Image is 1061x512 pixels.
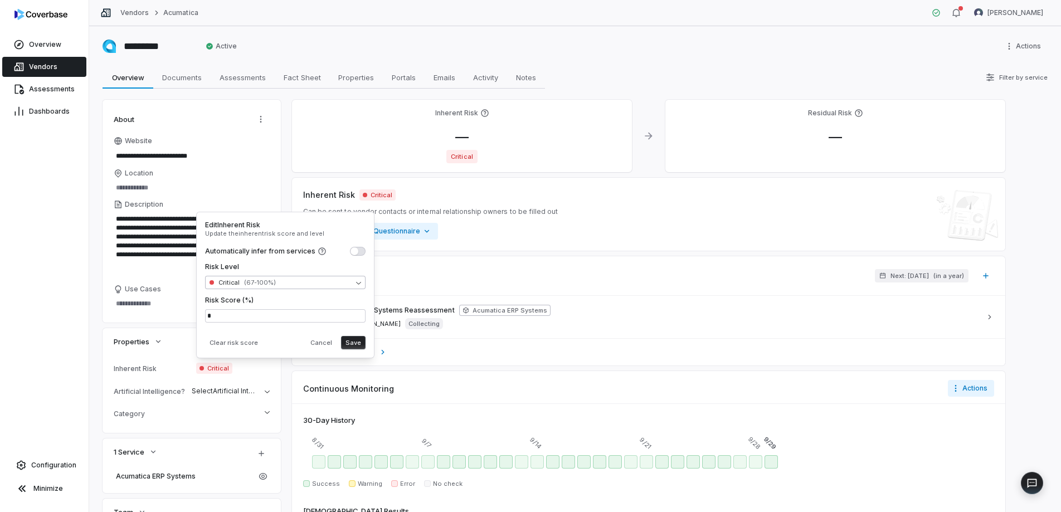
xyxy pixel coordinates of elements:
[114,114,134,124] span: About
[733,455,747,469] div: Sep 27 - Success
[530,455,544,469] div: Sep 14 - Success
[205,247,315,256] label: Automatically infer from services
[637,436,653,451] span: 9/21
[205,336,262,349] button: Clear risk score
[114,296,270,311] textarea: Use Cases
[387,70,420,85] span: Portals
[349,320,401,328] span: [PERSON_NAME]
[125,200,163,209] span: Description
[4,455,84,475] a: Configuration
[303,189,355,201] span: Inherent Risk
[890,272,929,280] span: Next: [DATE]
[125,285,161,294] span: Use Cases
[14,9,67,20] img: logo-D7KZi-bG.svg
[982,67,1051,87] button: Filter by service
[279,70,325,85] span: Fact Sheet
[205,296,366,305] label: Risk Score (%)
[546,455,559,469] div: Sep 15 - Success
[515,455,528,469] div: Sep 13 - Success
[110,331,166,352] button: Properties
[163,8,198,17] a: Acumatica
[341,336,366,349] button: Save
[987,8,1043,17] span: [PERSON_NAME]
[875,269,968,282] button: Next: [DATE](in a year)
[2,35,86,55] a: Overview
[687,455,700,469] div: Sep 24 - Success
[158,70,206,85] span: Documents
[114,337,149,347] span: Properties
[446,129,478,145] span: —
[562,455,575,469] div: Sep 16 - Success
[593,455,606,469] div: Sep 18 - Success
[114,447,144,457] span: 1 Service
[577,455,591,469] div: Sep 17 - Success
[303,415,355,426] div: 30 -Day History
[312,455,325,469] div: Aug 31 - Success
[655,455,669,469] div: Sep 22 - Success
[761,435,778,451] span: 9/29
[408,319,440,328] p: Collecting
[29,62,57,71] span: Vendors
[499,455,513,469] div: Sep 12 - Success
[609,455,622,469] div: Sep 19 - Success
[974,8,983,17] img: Mike Phillips avatar
[390,455,403,469] div: Sep 5 - Success
[528,435,544,451] span: 9/14
[746,435,762,451] span: 9/28
[114,364,192,373] div: Inherent Risk
[114,409,187,418] div: Category
[303,383,394,394] span: Continuous Monitoring
[671,455,684,469] div: Sep 23 - Success
[406,455,419,469] div: Sep 6 - Success
[252,111,270,128] button: Actions
[749,455,762,469] div: Yesterday - Success
[205,221,366,230] h4: Edit Inherent Risk
[374,455,388,469] div: Sep 4 - Success
[114,148,251,164] input: Website
[29,107,70,116] span: Dashboards
[459,305,551,316] span: Acumatica ERP Systems
[640,455,653,469] div: Sep 21 - Success
[33,484,63,493] span: Minimize
[400,480,415,488] span: Error
[114,469,254,484] a: Acumatica ERP Systems
[421,455,435,469] div: Sep 7 - Success
[359,455,372,469] div: Sep 3 - Success
[468,455,481,469] div: Sep 10 - Success
[29,85,75,94] span: Assessments
[120,8,149,17] a: Vendors
[433,480,463,488] span: No check
[359,189,396,201] span: Critical
[303,306,455,315] span: 2025 Acumatica ERP Systems Reassessment
[469,70,503,85] span: Activity
[4,477,84,500] button: Minimize
[292,296,1005,338] a: 2025 Acumatica ERP Systems ReassessmentAcumatica ERP SystemsCreated by Mike Phillips avatar[PERSO...
[125,169,153,178] span: Location
[110,442,161,462] button: 1 Service
[334,70,378,85] span: Properties
[292,338,1005,365] a: View allassessments
[437,455,450,469] div: Sep 8 - Success
[310,436,325,451] span: 8/31
[358,480,382,488] span: Warning
[2,79,86,99] a: Assessments
[820,129,851,145] span: —
[31,461,76,470] span: Configuration
[452,455,466,469] div: Sep 9 - Success
[702,455,716,469] div: Sep 25 - Success
[343,455,357,469] div: Sep 2 - Success
[312,480,340,488] span: Success
[303,207,558,216] span: Can be sent to vendor contacts or internal relationship owners to be filled out
[108,70,149,85] span: Overview
[933,272,964,280] span: ( in a year )
[114,387,187,396] div: Artificial Intelligence?
[192,387,283,395] span: Select Artificial Intelligence?
[114,180,270,196] input: Location
[512,70,541,85] span: Notes
[429,70,460,85] span: Emails
[2,57,86,77] a: Vendors
[205,230,366,238] p: Update the inherent risk score and level
[29,40,61,49] span: Overview
[808,109,852,118] h4: Residual Risk
[948,380,994,397] button: Actions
